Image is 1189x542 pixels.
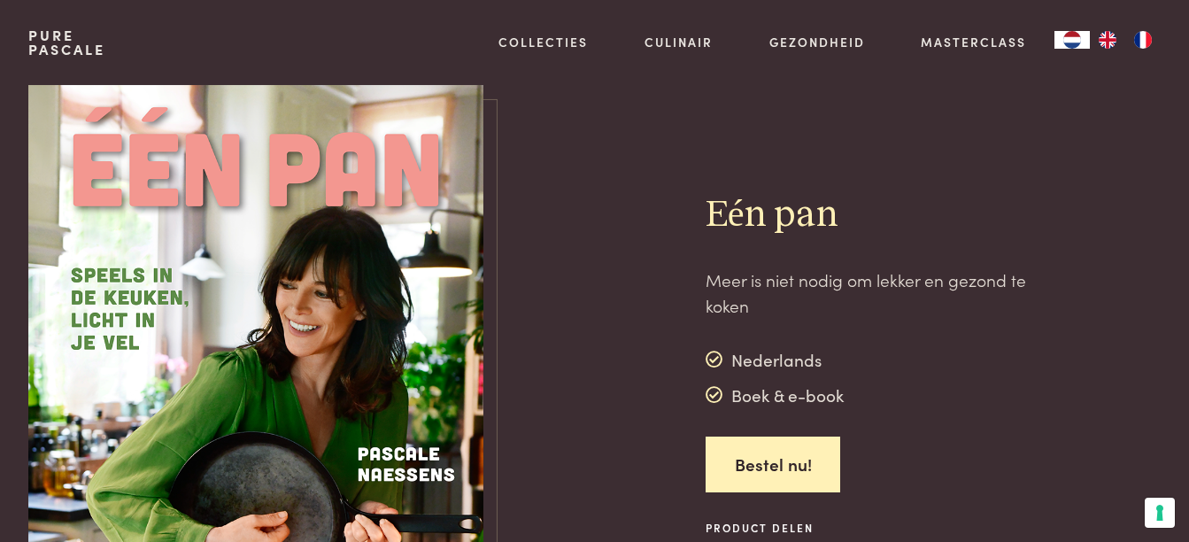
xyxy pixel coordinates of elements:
div: Language [1054,31,1090,49]
button: Uw voorkeuren voor toestemming voor trackingtechnologieën [1145,498,1175,528]
ul: Language list [1090,31,1161,49]
p: Meer is niet nodig om lekker en gezond te koken [706,267,1064,318]
a: EN [1090,31,1125,49]
a: Gezondheid [769,33,865,51]
div: Boek & e-book [706,382,845,408]
a: Bestel nu! [706,437,841,492]
a: Collecties [498,33,588,51]
a: Masterclass [921,33,1026,51]
a: FR [1125,31,1161,49]
div: Nederlands [706,346,845,373]
h2: Eén pan [706,192,1064,239]
a: NL [1054,31,1090,49]
a: PurePascale [28,28,105,57]
span: Product delen [706,520,833,536]
aside: Language selected: Nederlands [1054,31,1161,49]
a: Culinair [645,33,713,51]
